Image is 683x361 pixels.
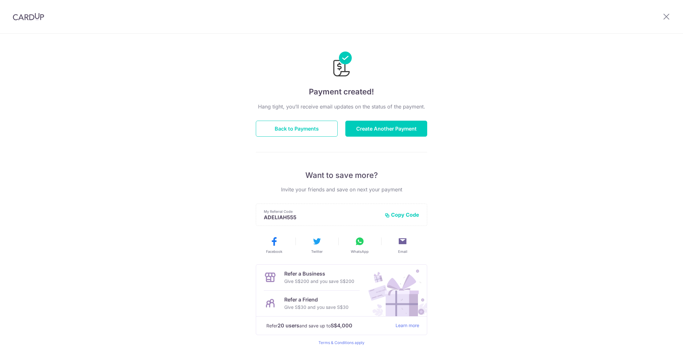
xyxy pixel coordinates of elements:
[256,86,427,98] h4: Payment created!
[256,121,338,137] button: Back to Payments
[256,103,427,110] p: Hang tight, you’ll receive email updates on the status of the payment.
[264,209,380,214] p: My Referral Code
[396,322,419,330] a: Learn more
[284,277,354,285] p: Give S$200 and you save S$200
[266,249,282,254] span: Facebook
[264,214,380,221] p: ADELIAH555
[13,13,44,20] img: CardUp
[362,265,427,316] img: Refer
[384,236,421,254] button: Email
[311,249,323,254] span: Twitter
[256,170,427,180] p: Want to save more?
[255,236,293,254] button: Facebook
[398,249,407,254] span: Email
[284,296,349,303] p: Refer a Friend
[341,236,379,254] button: WhatsApp
[278,322,299,329] strong: 20 users
[284,303,349,311] p: Give S$30 and you save S$30
[351,249,369,254] span: WhatsApp
[318,340,365,345] a: Terms & Conditions apply
[266,322,390,330] p: Refer and save up to
[385,212,419,218] button: Copy Code
[284,270,354,277] p: Refer a Business
[331,52,352,78] img: Payments
[256,186,427,193] p: Invite your friends and save on next your payment
[331,322,352,329] strong: S$4,000
[298,236,336,254] button: Twitter
[345,121,427,137] button: Create Another Payment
